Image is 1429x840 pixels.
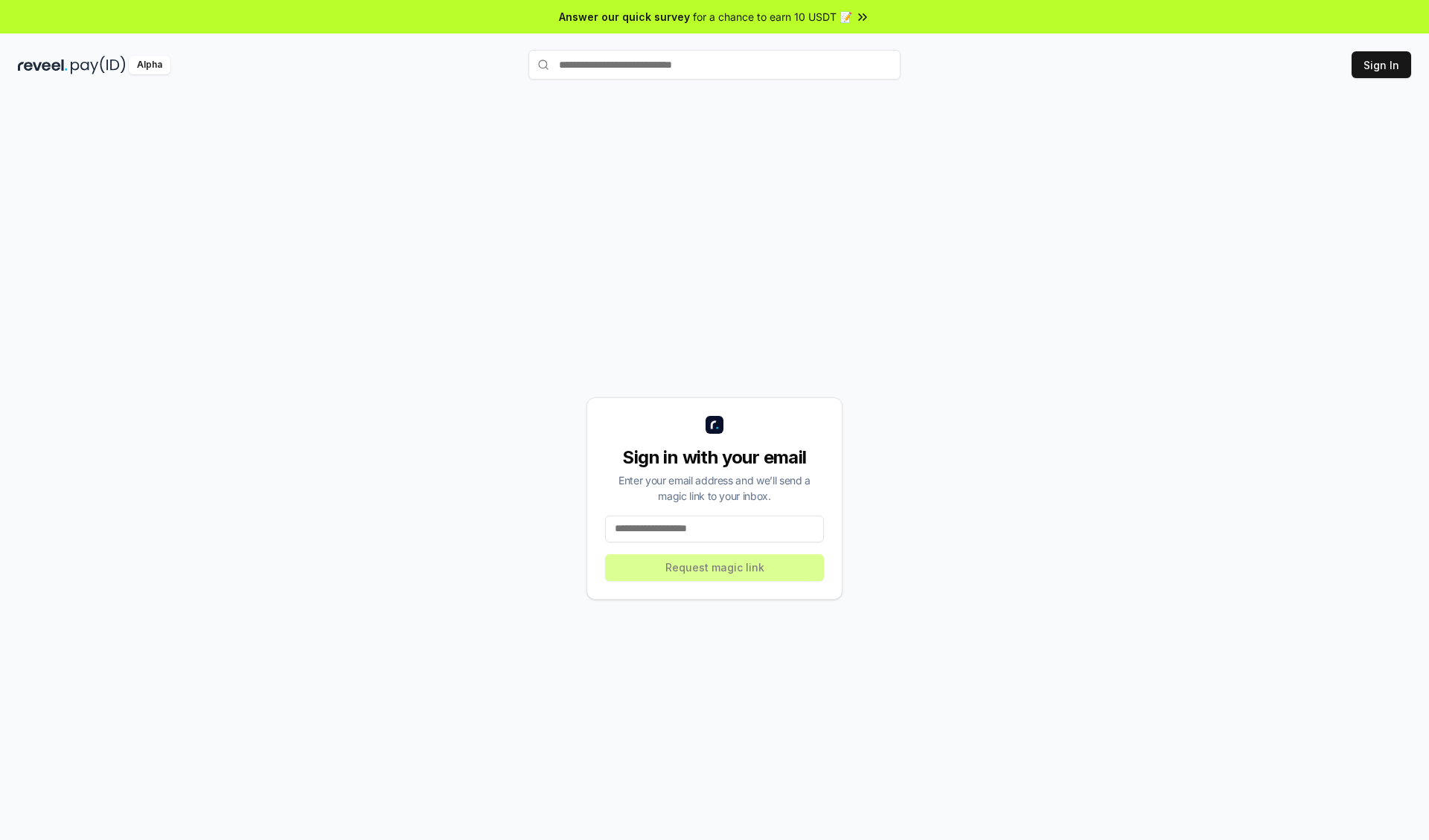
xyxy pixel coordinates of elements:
div: Alpha [129,56,170,74]
button: Sign In [1352,51,1411,78]
img: logo_small [706,416,723,434]
span: for a chance to earn 10 USDT 📝 [693,9,852,25]
div: Enter your email address and we’ll send a magic link to your inbox. [605,472,824,504]
div: Sign in with your email [605,446,824,469]
img: reveel_dark [18,56,68,74]
span: Answer our quick survey [559,9,690,25]
img: pay_id [71,56,126,74]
